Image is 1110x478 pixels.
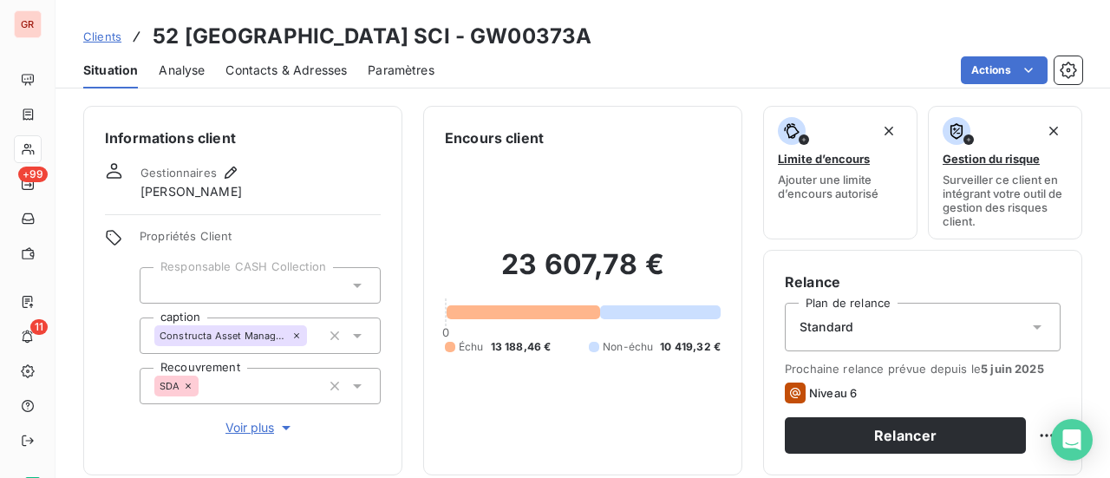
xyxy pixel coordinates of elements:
span: Propriétés Client [140,229,381,253]
span: Échu [459,339,484,355]
span: Non-échu [603,339,653,355]
span: Clients [83,29,121,43]
span: [PERSON_NAME] [140,183,242,200]
span: Situation [83,62,138,79]
span: Limite d’encours [778,152,870,166]
span: Contacts & Adresses [225,62,347,79]
span: Niveau 6 [809,386,857,400]
button: Gestion du risqueSurveiller ce client en intégrant votre outil de gestion des risques client. [928,106,1082,239]
span: Ajouter une limite d’encours autorisé [778,173,903,200]
span: Prochaine relance prévue depuis le [785,362,1061,376]
span: SDA [160,381,180,391]
h6: Encours client [445,128,544,148]
div: Open Intercom Messenger [1051,419,1093,461]
span: Constructa Asset Management [160,331,288,341]
span: +99 [18,167,48,182]
span: 13 188,46 € [491,339,552,355]
span: Voir plus [225,419,295,436]
a: +99 [14,170,41,198]
span: Analyse [159,62,205,79]
button: Limite d’encoursAjouter une limite d’encours autorisé [763,106,917,239]
button: Voir plus [140,418,381,437]
span: Gestionnaires [140,166,217,180]
a: Clients [83,28,121,45]
button: Actions [961,56,1048,84]
h3: 52 [GEOGRAPHIC_DATA] SCI - GW00373A [153,21,591,52]
div: GR [14,10,42,38]
button: Relancer [785,417,1026,454]
span: Paramètres [368,62,434,79]
input: Ajouter une valeur [154,278,168,293]
h6: Relance [785,272,1061,292]
span: Gestion du risque [943,152,1040,166]
span: Standard [800,318,853,336]
span: Surveiller ce client en intégrant votre outil de gestion des risques client. [943,173,1068,228]
span: 10 419,32 € [660,339,721,355]
span: 5 juin 2025 [981,362,1044,376]
input: Ajouter une valeur [199,378,212,394]
span: 0 [442,325,449,339]
span: 11 [30,319,48,335]
h2: 23 607,78 € [445,247,721,299]
h6: Informations client [105,128,381,148]
input: Ajouter une valeur [307,328,321,344]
